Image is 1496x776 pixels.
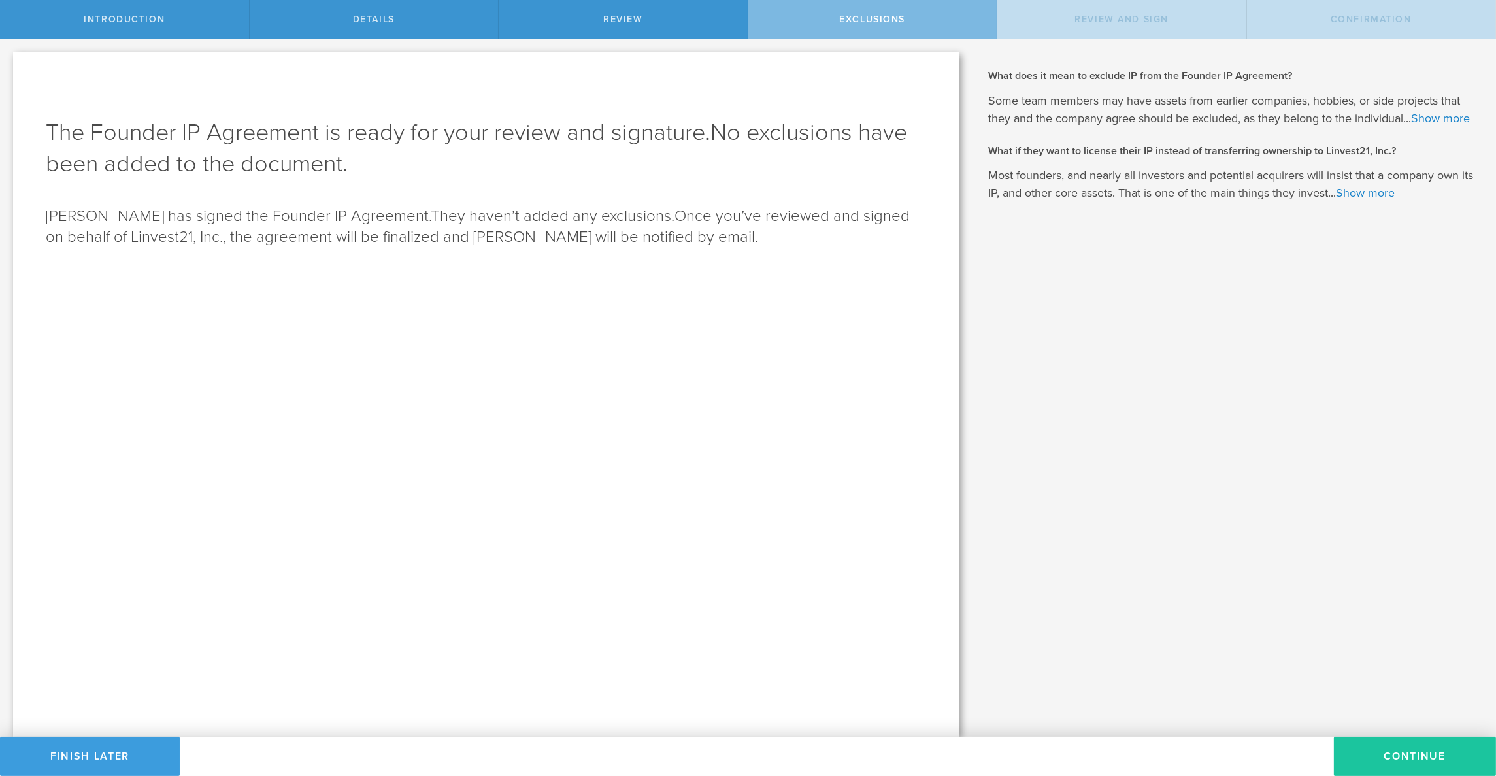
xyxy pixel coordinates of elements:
span: They haven’t added any exclusions. [431,207,674,226]
h2: What does it mean to exclude IP from the Founder IP Agreement? [988,69,1476,83]
p: [PERSON_NAME] has signed the Founder IP Agreement. Once you’ve reviewed and signed on behalf of L... [46,206,927,248]
button: Continue [1334,737,1496,776]
p: Some team members may have assets from earlier companies, hobbies, or side projects that they and... [988,92,1476,127]
a: Show more [1411,111,1470,126]
span: Details [353,14,395,25]
h2: What if they want to license their IP instead of transferring ownership to Linvest21, Inc.? [988,144,1476,158]
span: Exclusions [839,14,905,25]
span: Confirmation [1331,14,1412,25]
a: Show more [1336,186,1395,200]
p: Most founders, and nearly all investors and potential acquirers will insist that a company own it... [988,167,1476,202]
span: Review and Sign [1074,14,1169,25]
h1: The Founder IP Agreement is ready for your review and signature. [46,117,927,180]
span: Introduction [84,14,165,25]
span: Review [603,14,643,25]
